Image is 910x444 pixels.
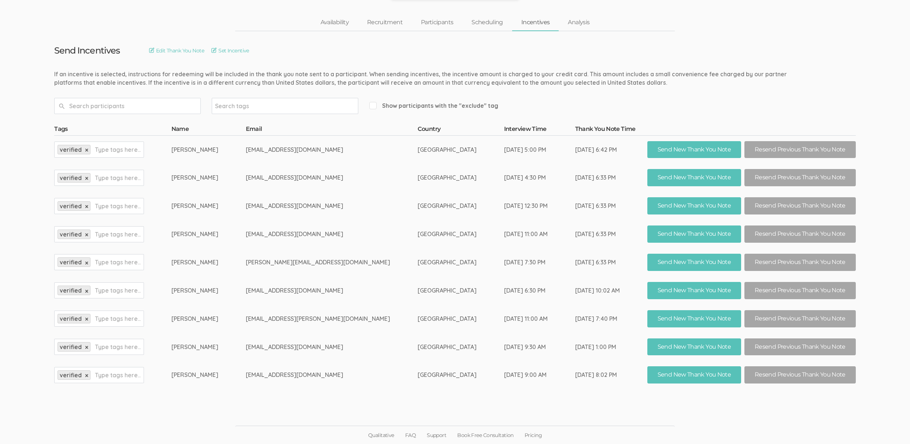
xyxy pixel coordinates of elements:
[418,276,504,305] td: [GEOGRAPHIC_DATA]
[575,202,620,210] div: [DATE] 6:33 PM
[744,141,856,158] button: Resend Previous Thank You Note
[211,47,249,55] a: Set Incentive
[85,260,88,266] a: ×
[60,146,82,153] span: verified
[311,15,358,30] a: Availability
[744,310,856,327] button: Resend Previous Thank You Note
[504,361,575,389] td: [DATE] 9:00 AM
[60,231,82,238] span: verified
[60,343,82,351] span: verified
[418,135,504,164] td: [GEOGRAPHIC_DATA]
[60,174,82,181] span: verified
[171,220,246,248] td: [PERSON_NAME]
[85,203,88,210] a: ×
[418,248,504,276] td: [GEOGRAPHIC_DATA]
[246,192,418,220] td: [EMAIL_ADDRESS][DOMAIN_NAME]
[647,310,741,327] button: Send New Thank You Note
[369,102,498,110] span: Show participants with the "exclude" tag
[575,173,620,182] div: [DATE] 6:33 PM
[744,197,856,214] button: Resend Previous Thank You Note
[504,276,575,305] td: [DATE] 6:30 PM
[246,125,418,135] th: Email
[575,230,620,238] div: [DATE] 6:33 PM
[647,169,741,186] button: Send New Thank You Note
[418,333,504,361] td: [GEOGRAPHIC_DATA]
[149,47,204,55] a: Edit Thank You Note
[647,197,741,214] button: Send New Thank You Note
[246,248,418,276] td: [PERSON_NAME][EMAIL_ADDRESS][DOMAIN_NAME]
[95,145,141,154] input: Type tags here...
[171,305,246,333] td: [PERSON_NAME]
[85,288,88,294] a: ×
[647,225,741,243] button: Send New Thank You Note
[246,164,418,192] td: [EMAIL_ADDRESS][DOMAIN_NAME]
[744,225,856,243] button: Resend Previous Thank You Note
[462,15,512,30] a: Scheduling
[60,258,82,266] span: verified
[95,342,141,352] input: Type tags here...
[575,315,620,323] div: [DATE] 7:40 PM
[418,192,504,220] td: [GEOGRAPHIC_DATA]
[171,333,246,361] td: [PERSON_NAME]
[171,248,246,276] td: [PERSON_NAME]
[512,15,559,30] a: Incentives
[873,409,910,444] iframe: Chat Widget
[647,141,741,158] button: Send New Thank You Note
[95,201,141,211] input: Type tags here...
[246,276,418,305] td: [EMAIL_ADDRESS][DOMAIN_NAME]
[575,125,647,135] th: Thank You Note Time
[171,276,246,305] td: [PERSON_NAME]
[246,361,418,389] td: [EMAIL_ADDRESS][DOMAIN_NAME]
[171,192,246,220] td: [PERSON_NAME]
[559,15,599,30] a: Analysis
[60,287,82,294] span: verified
[54,98,201,114] input: Search participants
[246,135,418,164] td: [EMAIL_ADDRESS][DOMAIN_NAME]
[744,366,856,384] button: Resend Previous Thank You Note
[85,175,88,181] a: ×
[95,230,141,239] input: Type tags here...
[418,220,504,248] td: [GEOGRAPHIC_DATA]
[95,173,141,183] input: Type tags here...
[575,286,620,295] div: [DATE] 10:02 AM
[358,15,412,30] a: Recruitment
[744,282,856,299] button: Resend Previous Thank You Note
[171,361,246,389] td: [PERSON_NAME]
[418,361,504,389] td: [GEOGRAPHIC_DATA]
[744,338,856,356] button: Resend Previous Thank You Note
[575,343,620,351] div: [DATE] 1:00 PM
[171,125,246,135] th: Name
[412,15,462,30] a: Participants
[418,305,504,333] td: [GEOGRAPHIC_DATA]
[647,254,741,271] button: Send New Thank You Note
[504,305,575,333] td: [DATE] 11:00 AM
[504,248,575,276] td: [DATE] 7:30 PM
[95,257,141,267] input: Type tags here...
[95,314,141,323] input: Type tags here...
[744,254,856,271] button: Resend Previous Thank You Note
[504,164,575,192] td: [DATE] 4:30 PM
[60,202,82,210] span: verified
[85,147,88,153] a: ×
[647,366,741,384] button: Send New Thank You Note
[85,344,88,351] a: ×
[504,192,575,220] td: [DATE] 12:30 PM
[85,232,88,238] a: ×
[246,305,418,333] td: [EMAIL_ADDRESS][PERSON_NAME][DOMAIN_NAME]
[504,220,575,248] td: [DATE] 11:00 AM
[575,258,620,267] div: [DATE] 6:33 PM
[95,370,141,380] input: Type tags here...
[85,373,88,379] a: ×
[418,125,504,135] th: Country
[215,101,261,111] input: Search tags
[575,371,620,379] div: [DATE] 8:02 PM
[647,282,741,299] button: Send New Thank You Note
[504,333,575,361] td: [DATE] 9:30 AM
[60,371,82,379] span: verified
[60,315,82,322] span: verified
[246,220,418,248] td: [EMAIL_ADDRESS][DOMAIN_NAME]
[171,164,246,192] td: [PERSON_NAME]
[85,316,88,322] a: ×
[575,146,620,154] div: [DATE] 6:42 PM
